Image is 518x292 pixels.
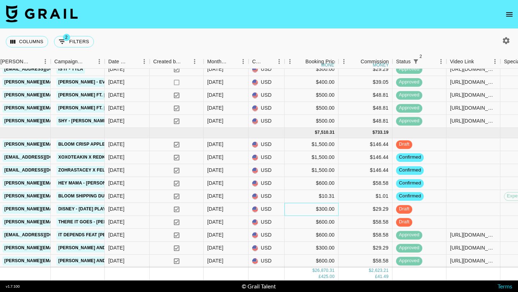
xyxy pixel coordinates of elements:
div: Sep '25 [207,232,223,239]
div: USD [249,216,285,229]
a: [PERSON_NAME] ft. [PERSON_NAME] (Dancers Phase 2) - [PERSON_NAME] [56,91,230,100]
div: $10.31 [285,190,338,203]
button: Menu [139,56,150,67]
div: Campaign (Type) [54,55,84,69]
button: Sort [295,56,305,67]
button: Menu [238,56,249,67]
button: Sort [84,56,94,67]
a: [EMAIL_ADDRESS][DOMAIN_NAME] [3,65,83,74]
div: USD [249,115,285,128]
div: Commission [360,55,389,69]
div: $400.00 [285,76,338,89]
div: $300.00 [285,203,338,216]
div: USD [249,164,285,177]
div: USD [249,63,285,76]
a: Disney - [DATE] Playlist (TT & IG) [56,205,137,214]
a: [PERSON_NAME][EMAIL_ADDRESS][DOMAIN_NAME] [3,256,120,265]
button: Sort [181,56,191,67]
button: Menu [285,56,295,67]
span: approved [396,105,422,112]
div: https://www.tiktok.com/@alrightlilly/video/7540330179609038102?is_from_webapp=1&sender_device=pc&... [450,118,496,125]
div: $600.00 [285,255,338,268]
div: USD [249,229,285,242]
div: 04/09/2025 [108,257,124,265]
a: Terms [497,283,512,289]
div: Aug '25 [207,105,223,112]
button: Sort [228,56,238,67]
a: [PERSON_NAME] and the Machine - Everybody Scream [56,256,191,265]
span: 2 [63,34,70,41]
div: © Grail Talent [242,283,276,290]
a: HEY MAMA - [PERSON_NAME] [56,179,125,188]
img: Grail Talent [6,5,78,22]
div: $300.00 [285,242,338,255]
div: Status [396,55,411,69]
button: Sort [30,56,40,67]
div: 11/09/2025 [108,219,124,226]
div: $58.58 [338,177,392,190]
button: open drawer [502,7,517,22]
div: $29.29 [338,242,392,255]
a: [EMAIL_ADDRESS][DOMAIN_NAME] [3,166,83,175]
button: Menu [490,56,500,67]
a: [PERSON_NAME][EMAIL_ADDRESS][DOMAIN_NAME] [3,140,120,149]
button: Menu [94,56,105,67]
button: Menu [189,56,200,67]
div: Campaign (Type) [51,55,105,69]
div: Video Link [450,55,474,69]
div: $1,500.00 [285,151,338,164]
div: USD [249,190,285,203]
div: $146.44 [338,138,392,151]
div: https://www.tiktok.com/@beridzelenee/video/7542958397679865108?is_from_webapp=1&sender_device=pc&... [450,66,496,73]
div: $48.81 [338,89,392,102]
div: $29.29 [338,63,392,76]
span: confirmed [396,180,424,187]
div: $1,500.00 [285,138,338,151]
div: $600.00 [285,216,338,229]
span: draft [396,219,412,226]
button: Menu [40,56,51,67]
div: $146.44 [338,151,392,164]
div: 14/08/2025 [108,118,124,125]
span: confirmed [396,154,424,161]
div: https://www.tiktok.com/@zohrastacey/video/7548616272620129554?is_from_webapp=1&sender_device=pc&w... [450,257,496,265]
div: Sep '25 [207,193,223,200]
a: There It Goes - [PERSON_NAME] [56,218,135,227]
a: [EMAIL_ADDRESS][DOMAIN_NAME] [3,231,83,239]
div: $58.58 [338,255,392,268]
span: approved [396,66,422,73]
a: Bloom Shipping Dutie Fees [56,192,126,201]
a: [PERSON_NAME][EMAIL_ADDRESS][DOMAIN_NAME] [3,91,120,100]
div: 10/09/2025 [108,206,124,213]
div: USD [249,177,285,190]
span: approved [396,92,422,99]
div: https://www.tiktok.com/@rio_alcanzarine/video/7543545494509833479?is_from_webapp=1&sender_device=... [450,79,496,86]
div: $500.00 [285,115,338,128]
div: 06/08/2025 [108,79,124,86]
div: Sep '25 [207,257,223,265]
div: https://www.tiktok.com/@ocho4real8/video/7543273633519602966?is_from_webapp=1&sender_device=pc&we... [450,105,496,112]
div: USD [249,242,285,255]
div: Video Link [446,55,500,69]
button: Menu [338,56,349,67]
a: Shy - [PERSON_NAME] [56,117,110,126]
div: Sep '25 [207,154,223,161]
div: 7,510.31 [317,130,335,136]
span: confirmed [396,193,424,200]
a: IS IT - TYLA [56,65,85,74]
div: Month Due [207,55,228,69]
div: $500.00 [285,89,338,102]
div: USD [249,151,285,164]
div: $ [373,130,375,136]
button: Sort [264,56,274,67]
span: draft [396,206,412,213]
button: Sort [350,56,360,67]
a: [PERSON_NAME][EMAIL_ADDRESS][DOMAIN_NAME] [3,179,120,188]
div: 733.19 [375,130,388,136]
div: USD [249,138,285,151]
button: Menu [274,56,285,67]
div: https://www.tiktok.com/@marktakeoverr/video/7547840354347748639?is_from_webapp=1&sender_device=pc... [450,232,496,239]
a: [PERSON_NAME][EMAIL_ADDRESS][DOMAIN_NAME] [3,205,120,214]
div: $48.81 [338,115,392,128]
span: confirmed [396,167,424,174]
